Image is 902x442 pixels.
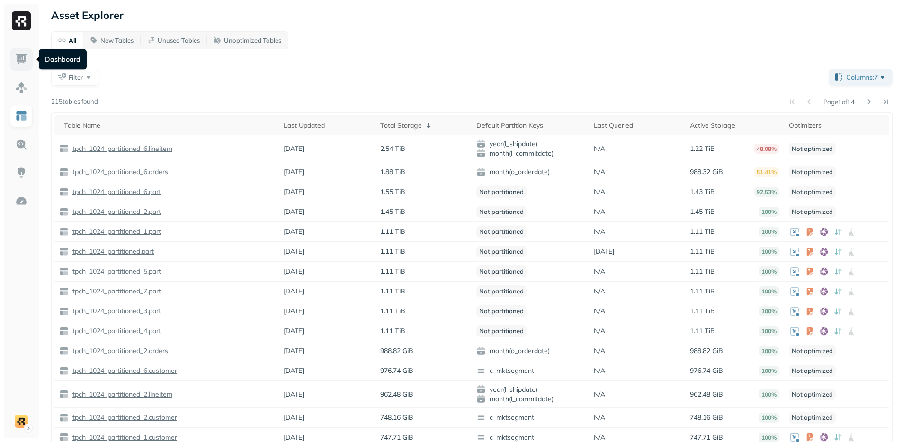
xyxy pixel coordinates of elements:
[71,287,161,296] p: tpch_1024_partitioned_7.part
[476,285,527,297] p: Not partitioned
[594,307,605,316] p: N/A
[71,327,161,336] p: tpch_1024_partitioned_4.part
[15,81,27,94] img: Assets
[284,346,304,355] p: [DATE]
[59,247,69,256] img: table
[284,413,304,422] p: [DATE]
[224,36,281,45] p: Unoptimized Tables
[15,53,27,65] img: Dashboard
[380,168,405,177] p: 1.88 TiB
[71,346,168,355] p: tpch_1024_partitioned_2.orders
[690,187,715,196] p: 1.43 TiB
[69,144,172,153] a: tpch_1024_partitioned_6.lineitem
[71,390,172,399] p: tpch_1024_partitioned_2.lineitem
[476,305,527,317] p: Not partitioned
[39,49,87,70] div: Dashboard
[380,120,467,131] div: Total Storage
[476,394,584,404] span: month(l_commitdate)
[594,346,605,355] p: N/A
[69,187,161,196] a: tpch_1024_partitioned_6.part
[476,385,584,394] span: year(l_shipdate)
[284,121,370,130] div: Last Updated
[158,36,200,45] p: Unused Tables
[690,227,715,236] p: 1.11 TiB
[789,389,836,400] p: Not optimized
[476,366,584,376] span: c_mktsegment
[759,366,779,376] p: 100%
[69,73,83,82] span: Filter
[69,413,177,422] a: tpch_1024_partitioned_2.customer
[15,195,27,207] img: Optimization
[594,227,605,236] p: N/A
[759,389,779,399] p: 100%
[690,247,715,256] p: 1.11 TiB
[594,390,605,399] p: N/A
[380,207,405,216] p: 1.45 TiB
[59,346,69,356] img: table
[789,365,836,377] p: Not optimized
[51,69,99,86] button: Filter
[69,346,168,355] a: tpch_1024_partitioned_2.orders
[69,307,161,316] a: tpch_1024_partitioned_3.part
[829,69,893,86] button: Columns:7
[69,168,168,177] a: tpch_1024_partitioned_6.orders
[594,267,605,276] p: N/A
[59,366,69,376] img: table
[594,433,605,442] p: N/A
[690,267,715,276] p: 1.11 TiB
[71,227,161,236] p: tpch_1024_partitioned_1.part
[759,266,779,276] p: 100%
[71,187,161,196] p: tpch_1024_partitioned_6.part
[759,326,779,336] p: 100%
[69,267,161,276] a: tpch_1024_partitioned_5.part
[59,307,69,316] img: table
[594,366,605,375] p: N/A
[59,187,69,197] img: table
[71,307,161,316] p: tpch_1024_partitioned_3.part
[71,168,168,177] p: tpch_1024_partitioned_6.orders
[594,187,605,196] p: N/A
[284,366,304,375] p: [DATE]
[59,433,69,442] img: table
[59,413,69,423] img: table
[71,433,177,442] p: tpch_1024_partitioned_1.customer
[15,138,27,150] img: Query Explorer
[594,144,605,153] p: N/A
[284,287,304,296] p: [DATE]
[71,144,172,153] p: tpch_1024_partitioned_6.lineitem
[284,187,304,196] p: [DATE]
[690,207,715,216] p: 1.45 TiB
[789,121,884,130] div: Optimizers
[380,307,405,316] p: 1.11 TiB
[51,9,124,22] p: Asset Explorer
[380,433,413,442] p: 747.71 GiB
[15,110,27,122] img: Asset Explorer
[690,287,715,296] p: 1.11 TiB
[476,413,584,423] span: c_mktsegment
[380,413,413,422] p: 748.16 GiB
[759,346,779,356] p: 100%
[690,433,723,442] p: 747.71 GiB
[69,390,172,399] a: tpch_1024_partitioned_2.lineitem
[284,247,304,256] p: [DATE]
[476,206,527,218] p: Not partitioned
[759,286,779,296] p: 100%
[380,144,405,153] p: 2.54 TiB
[380,366,413,375] p: 976.74 GiB
[100,36,134,45] p: New Tables
[690,327,715,336] p: 1.11 TiB
[476,226,527,238] p: Not partitioned
[759,207,779,217] p: 100%
[71,207,161,216] p: tpch_1024_partitioned_2.part
[789,166,836,178] p: Not optimized
[846,72,887,82] span: Columns: 7
[754,167,779,177] p: 51.41%
[64,121,274,130] div: Table Name
[594,287,605,296] p: N/A
[789,412,836,424] p: Not optimized
[284,267,304,276] p: [DATE]
[594,247,614,256] p: [DATE]
[71,413,177,422] p: tpch_1024_partitioned_2.customer
[690,307,715,316] p: 1.11 TiB
[690,121,779,130] div: Active Storage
